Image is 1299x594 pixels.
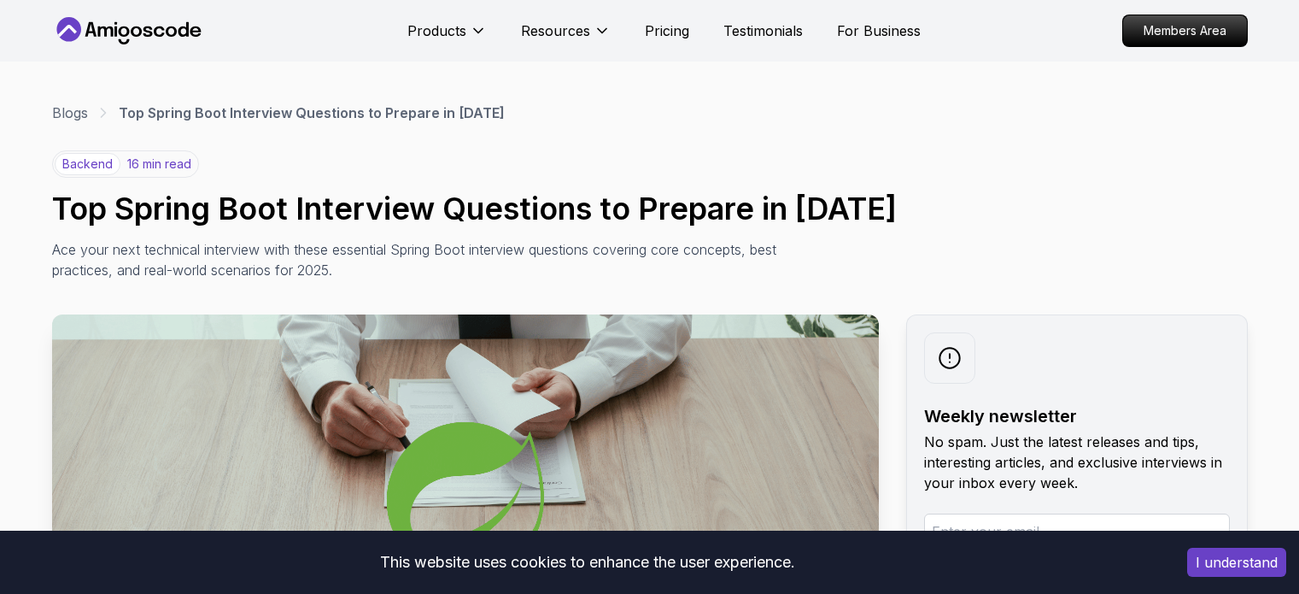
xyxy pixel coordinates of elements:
p: Resources [521,21,590,41]
h1: Top Spring Boot Interview Questions to Prepare in [DATE] [52,191,1248,226]
input: Enter your email [924,514,1230,550]
p: backend [55,153,120,175]
a: For Business [837,21,921,41]
p: No spam. Just the latest releases and tips, interesting articles, and exclusive interviews in you... [924,432,1230,493]
a: Testimonials [723,21,803,41]
a: Blogs [52,103,88,123]
button: Accept cookies [1187,548,1286,577]
p: Ace your next technical interview with these essential Spring Boot interview questions covering c... [52,239,817,280]
h2: Weekly newsletter [924,404,1230,428]
p: Members Area [1123,15,1247,46]
button: Resources [521,21,611,55]
div: This website uses cookies to enhance the user experience. [13,544,1161,581]
a: Members Area [1122,15,1248,47]
a: Pricing [645,21,689,41]
button: Products [407,21,487,55]
p: 16 min read [127,156,191,173]
p: Top Spring Boot Interview Questions to Prepare in [DATE] [119,103,505,123]
p: Products [407,21,466,41]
